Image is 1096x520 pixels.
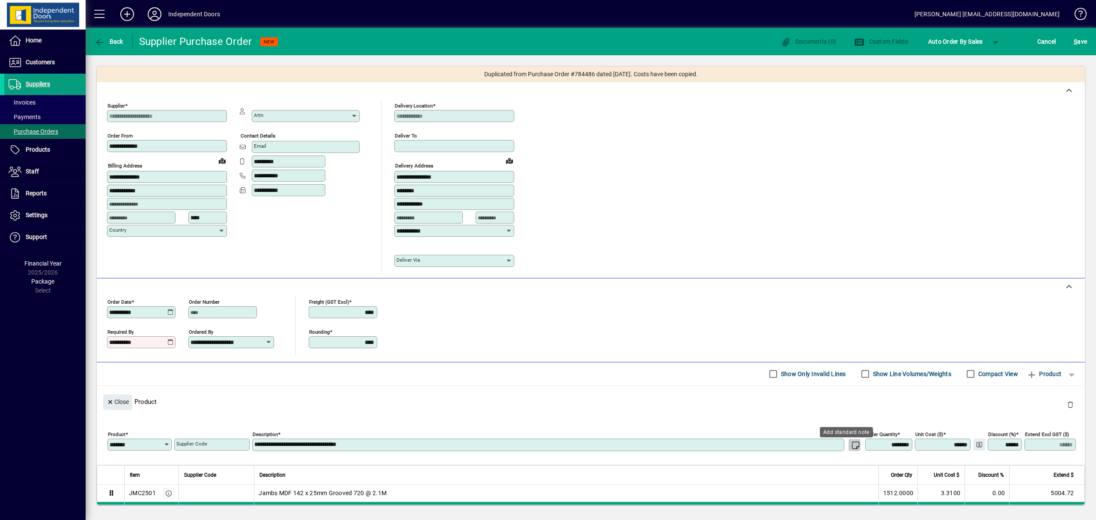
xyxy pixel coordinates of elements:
a: View on map [503,154,516,167]
mat-label: Extend excl GST ($) [1025,431,1069,437]
mat-label: Attn [254,112,263,118]
span: Jambs MDF 142 x 25mm Grooved 720 @ 2.1M [259,489,387,497]
span: Customers [26,59,55,66]
button: Cancel [1035,34,1058,49]
a: Customers [4,52,86,73]
span: Purchase Orders [9,128,58,135]
a: Knowledge Base [1068,2,1085,30]
span: Payments [9,114,41,120]
span: Suppliers [26,81,50,87]
button: Custom Fields [852,34,910,49]
mat-label: Deliver via [396,257,420,263]
mat-label: Rounding [309,329,330,335]
mat-label: Unit Cost ($) [915,431,943,437]
span: NEW [264,39,274,45]
span: Custom Fields [854,38,908,45]
button: Add [113,6,141,22]
span: Documents (0) [780,38,836,45]
button: Delete [1060,394,1081,415]
span: Home [26,37,42,44]
span: Reports [26,190,47,197]
div: [PERSON_NAME] [EMAIL_ADDRESS][DOMAIN_NAME] [914,7,1060,21]
span: Unit Cost $ [934,470,959,480]
a: Home [4,30,86,51]
div: Add standard note [820,427,873,437]
mat-label: Ordered by [189,329,213,335]
a: Staff [4,161,86,182]
span: Back [95,38,123,45]
span: Extend $ [1054,470,1074,480]
a: Purchase Orders [4,124,86,139]
mat-label: Country [109,227,126,233]
app-page-header-button: Back [86,34,133,49]
td: 3.3100 [917,485,965,502]
td: 0.00 [965,485,1009,502]
mat-label: Supplier Code [176,441,207,447]
td: 102.0000 [879,502,917,519]
td: 0.00 [965,502,1009,519]
span: Financial Year [24,260,62,267]
a: Products [4,139,86,161]
td: 6.5608 [917,502,965,519]
span: Support [26,233,47,240]
a: Invoices [4,95,86,110]
span: Item [130,470,140,480]
span: Auto Order By Sales [928,35,983,48]
mat-label: Deliver To [395,133,417,139]
span: Invoices [9,99,36,106]
div: Product [97,386,1085,417]
mat-label: Discount (%) [988,431,1016,437]
span: Settings [26,212,48,218]
mat-label: Product [108,431,125,437]
div: Supplier Purchase Order [139,35,252,48]
a: Settings [4,205,86,226]
span: Cancel [1037,35,1056,48]
mat-label: Delivery Location [395,103,433,109]
mat-label: Order from [107,133,133,139]
span: Products [26,146,50,153]
span: Description [259,470,286,480]
td: 5004.72 [1009,485,1084,502]
a: Reports [4,183,86,204]
label: Compact View [977,370,1018,378]
mat-label: Email [254,143,266,149]
span: Duplicated from Purchase Order #784486 dated [DATE]. Costs have been copied. [484,70,698,79]
mat-label: Order number [189,299,220,305]
a: Support [4,227,86,248]
span: ave [1074,35,1087,48]
span: Supplier Code [184,470,216,480]
a: View on map [215,154,229,167]
td: 669.20 [1009,502,1084,519]
div: Independent Doors [168,7,220,21]
button: Documents (0) [778,34,838,49]
span: Discount % [978,470,1004,480]
span: Order Qty [891,470,912,480]
mat-label: Order Quantity [866,431,897,437]
button: Auto Order By Sales [924,34,987,49]
span: Staff [26,168,39,175]
span: S [1074,38,1077,45]
span: Package [31,278,54,285]
div: JMC2501 [129,489,156,497]
mat-label: Description [253,431,278,437]
app-page-header-button: Close [101,397,134,405]
app-page-header-button: Delete [1060,400,1081,408]
button: Change Price Levels [973,439,985,451]
button: Profile [141,6,168,22]
span: Close [107,395,129,409]
mat-label: Required by [107,329,134,335]
button: Back [92,34,125,49]
label: Show Only Invalid Lines [779,370,846,378]
span: Product [1027,367,1061,381]
button: Product [1022,366,1066,382]
button: Close [103,394,132,410]
mat-label: Order date [107,299,131,305]
td: 1512.0000 [879,485,917,502]
button: Save [1072,34,1089,49]
mat-label: Freight (GST excl) [309,299,349,305]
mat-label: Supplier [107,103,125,109]
label: Show Line Volumes/Weights [871,370,951,378]
a: Payments [4,110,86,124]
